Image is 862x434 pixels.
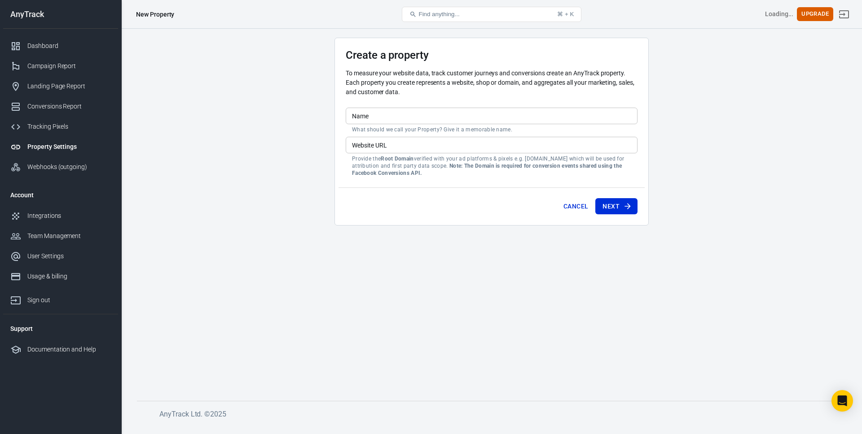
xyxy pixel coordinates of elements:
[3,226,118,246] a: Team Management
[3,246,118,266] a: User Settings
[27,122,111,131] div: Tracking Pixels
[3,137,118,157] a: Property Settings
[3,184,118,206] li: Account
[3,206,118,226] a: Integrations
[3,76,118,96] a: Landing Page Report
[3,36,118,56] a: Dashboard
[27,252,111,261] div: User Settings
[3,318,118,339] li: Support
[27,345,111,354] div: Documentation and Help
[402,7,581,22] button: Find anything...⌘ + K
[381,156,413,162] strong: Root Domain
[3,157,118,177] a: Webhooks (outgoing)
[159,408,833,420] h6: AnyTrack Ltd. © 2025
[346,108,638,124] input: Your Website Name
[27,142,111,152] div: Property Settings
[352,163,622,176] strong: Note: The Domain is required for conversion events shared using the Facebook Conversions API.
[418,11,459,17] span: Find anything...
[352,126,631,133] p: What should we call your Property? Give it a memorable name.
[27,102,111,111] div: Conversions Report
[3,56,118,76] a: Campaign Report
[3,10,118,18] div: AnyTrack
[3,96,118,117] a: Conversions Report
[765,9,794,19] div: Account id: <>
[560,198,592,215] button: Cancel
[27,162,111,172] div: Webhooks (outgoing)
[3,117,118,137] a: Tracking Pixels
[833,4,855,25] a: Sign out
[27,272,111,281] div: Usage & billing
[346,137,638,153] input: example.com
[27,61,111,71] div: Campaign Report
[27,211,111,221] div: Integrations
[27,82,111,91] div: Landing Page Report
[3,286,118,310] a: Sign out
[136,10,174,19] div: New Property
[797,7,833,21] button: Upgrade
[27,41,111,51] div: Dashboard
[352,155,631,177] p: Provide the verified with your ad platforms & pixels e.g. [DOMAIN_NAME] which will be used for at...
[27,295,111,305] div: Sign out
[346,69,638,97] p: To measure your website data, track customer journeys and conversions create an AnyTrack property...
[557,11,574,17] div: ⌘ + K
[346,49,638,61] h3: Create a property
[595,198,638,215] button: Next
[3,266,118,286] a: Usage & billing
[27,231,111,241] div: Team Management
[831,390,853,412] div: Open Intercom Messenger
